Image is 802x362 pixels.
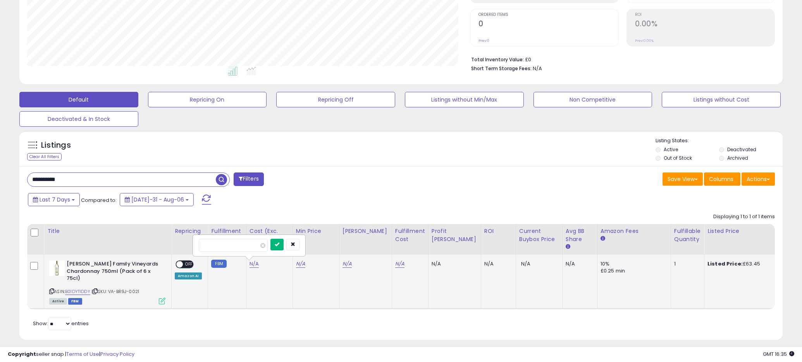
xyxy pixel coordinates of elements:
[742,172,775,186] button: Actions
[709,175,733,183] span: Columns
[534,92,652,107] button: Non Competitive
[66,350,99,358] a: Terms of Use
[656,137,782,145] p: Listing States:
[432,227,478,243] div: Profit [PERSON_NAME]
[183,261,195,268] span: OFF
[405,92,524,107] button: Listings without Min/Max
[342,227,389,235] div: [PERSON_NAME]
[19,111,138,127] button: Deactivated & In Stock
[8,351,134,358] div: seller snap | |
[566,260,591,267] div: N/A
[664,146,678,153] label: Active
[635,38,654,43] small: Prev: 0.00%
[49,260,165,303] div: ASIN:
[49,298,67,305] span: All listings currently available for purchase on Amazon
[342,260,352,268] a: N/A
[276,92,395,107] button: Repricing Off
[211,227,243,235] div: Fulfillment
[727,155,748,161] label: Archived
[211,260,226,268] small: FBM
[707,260,743,267] b: Listed Price:
[471,65,532,72] b: Short Term Storage Fees:
[432,260,475,267] div: N/A
[533,65,542,72] span: N/A
[674,260,698,267] div: 1
[566,227,594,243] div: Avg BB Share
[601,267,665,274] div: £0.25 min
[484,227,513,235] div: ROI
[478,38,489,43] small: Prev: 0
[713,213,775,221] div: Displaying 1 to 1 of 1 items
[566,243,570,250] small: Avg BB Share.
[395,227,425,243] div: Fulfillment Cost
[664,155,692,161] label: Out of Stock
[33,320,89,327] span: Show: entries
[601,235,605,242] small: Amazon Fees.
[663,172,703,186] button: Save View
[131,196,184,203] span: [DATE]-31 - Aug-06
[250,227,289,243] div: Cost (Exc. VAT)
[120,193,194,206] button: [DATE]-31 - Aug-06
[40,196,70,203] span: Last 7 Days
[91,288,139,295] span: | SKU: VA-BR9J-0021
[81,197,117,204] span: Compared to:
[484,260,510,267] div: N/A
[635,13,774,17] span: ROI
[395,260,404,268] a: N/A
[100,350,134,358] a: Privacy Policy
[47,227,168,235] div: Title
[707,260,772,267] div: £63.45
[175,272,202,279] div: Amazon AI
[478,13,618,17] span: Ordered Items
[67,260,161,284] b: [PERSON_NAME] Family Vineyards Chardonnay 750ml (Pack of 6 x 75cl)
[635,19,774,30] h2: 0.00%
[601,260,665,267] div: 10%
[296,260,305,268] a: N/A
[49,260,65,276] img: 41hwrAY5FaL._SL40_.jpg
[601,227,668,235] div: Amazon Fees
[662,92,781,107] button: Listings without Cost
[19,92,138,107] button: Default
[471,54,769,64] li: £0
[41,140,71,151] h5: Listings
[674,227,701,243] div: Fulfillable Quantity
[234,172,264,186] button: Filters
[478,19,618,30] h2: 0
[521,260,530,267] span: N/A
[68,298,82,305] span: FBM
[727,146,756,153] label: Deactivated
[707,227,774,235] div: Listed Price
[148,92,267,107] button: Repricing On
[296,227,336,235] div: Min Price
[175,227,205,235] div: Repricing
[65,288,90,295] a: B01DYTIDDY
[519,227,559,243] div: Current Buybox Price
[763,350,794,358] span: 2025-08-17 16:35 GMT
[250,260,259,268] a: N/A
[8,350,36,358] strong: Copyright
[471,56,524,63] b: Total Inventory Value:
[704,172,740,186] button: Columns
[27,153,62,160] div: Clear All Filters
[28,193,80,206] button: Last 7 Days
